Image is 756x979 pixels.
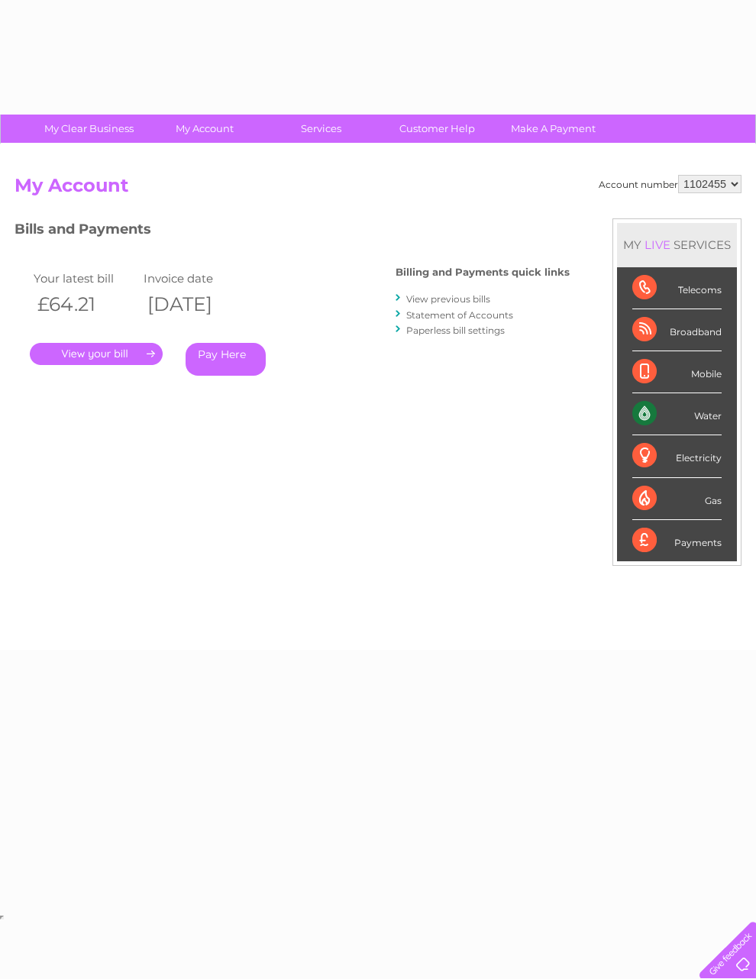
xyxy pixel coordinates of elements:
a: My Clear Business [26,115,152,143]
h4: Billing and Payments quick links [396,267,570,278]
a: Paperless bill settings [406,325,505,336]
th: [DATE] [140,289,250,320]
a: . [30,343,163,365]
a: Make A Payment [490,115,616,143]
div: Telecoms [632,267,722,309]
a: Customer Help [374,115,500,143]
div: Electricity [632,435,722,477]
div: Account number [599,175,741,193]
h2: My Account [15,175,741,204]
a: My Account [142,115,268,143]
th: £64.21 [30,289,140,320]
div: Broadband [632,309,722,351]
h3: Bills and Payments [15,218,570,245]
a: Statement of Accounts [406,309,513,321]
div: Mobile [632,351,722,393]
td: Your latest bill [30,268,140,289]
a: Services [258,115,384,143]
div: LIVE [641,237,674,252]
div: MY SERVICES [617,223,737,267]
td: Invoice date [140,268,250,289]
div: Gas [632,478,722,520]
a: Pay Here [186,343,266,376]
a: View previous bills [406,293,490,305]
div: Water [632,393,722,435]
div: Payments [632,520,722,561]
